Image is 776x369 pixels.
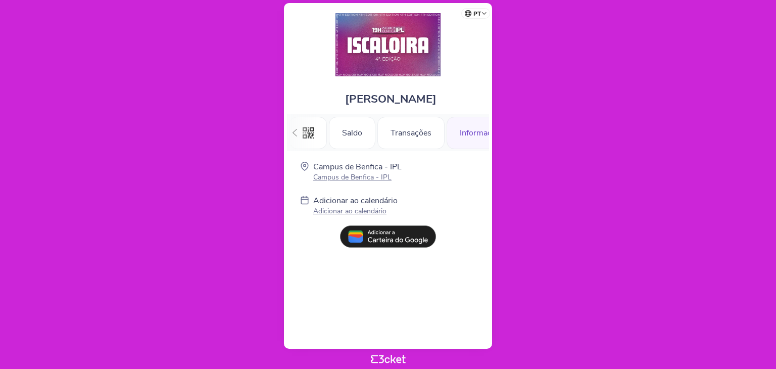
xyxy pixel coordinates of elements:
a: Campus de Benfica - IPL Campus de Benfica - IPL [313,161,402,182]
div: Saldo [329,117,375,149]
a: Informações [447,126,517,137]
p: Adicionar ao calendário [313,206,398,216]
div: Informações [447,117,517,149]
img: pt_add_to_google_wallet.13e59062.svg [340,225,436,248]
img: 4.ª Edição - ISCALOIRA [335,13,441,76]
a: Transações [377,126,445,137]
a: Adicionar ao calendário Adicionar ao calendário [313,195,398,218]
p: Campus de Benfica - IPL [313,161,402,172]
a: Saldo [329,126,375,137]
p: Campus de Benfica - IPL [313,172,402,182]
div: Transações [377,117,445,149]
span: [PERSON_NAME] [345,91,437,107]
p: Adicionar ao calendário [313,195,398,206]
